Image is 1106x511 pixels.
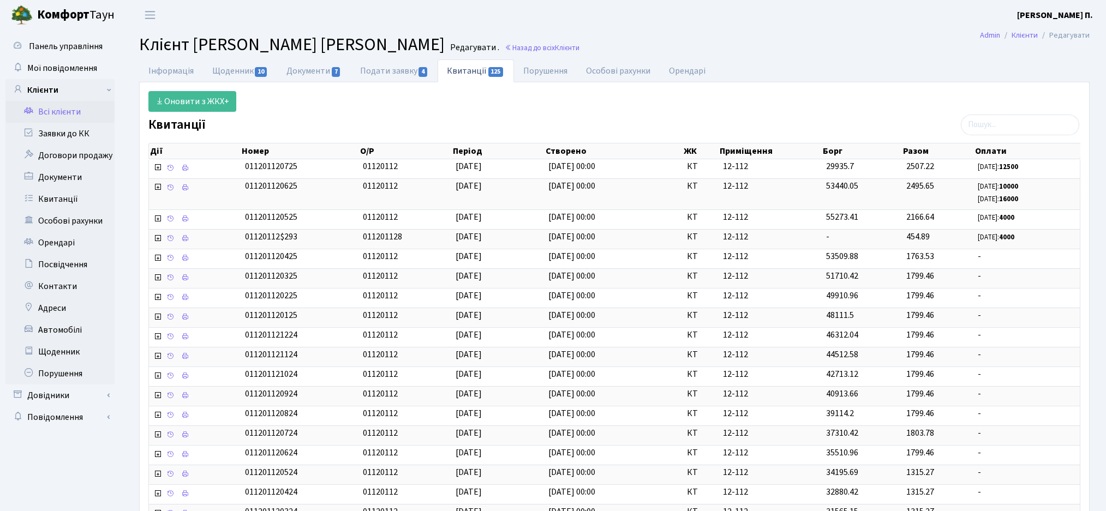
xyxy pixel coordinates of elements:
[964,24,1106,47] nav: breadcrumb
[5,297,115,319] a: Адреси
[5,57,115,79] a: Мої повідомлення
[548,407,595,419] span: [DATE] 00:00
[456,466,482,478] span: [DATE]
[723,270,817,282] span: 12-112
[245,447,297,459] span: 011201120624
[548,231,595,243] span: [DATE] 00:00
[488,67,504,77] span: 125
[5,101,115,123] a: Всі клієнти
[363,486,398,498] span: 01120112
[456,388,482,400] span: [DATE]
[826,329,858,341] span: 46312.04
[456,290,482,302] span: [DATE]
[826,250,858,262] span: 53509.88
[978,388,1075,400] span: -
[363,180,398,192] span: 01120112
[978,270,1075,282] span: -
[822,143,902,159] th: Борг
[548,309,595,321] span: [DATE] 00:00
[5,210,115,232] a: Особові рахунки
[906,180,934,192] span: 2495.65
[999,232,1014,242] b: 4000
[999,194,1018,204] b: 16000
[245,231,297,243] span: 01120112$293
[978,309,1075,322] span: -
[351,59,438,82] a: Подати заявку
[363,250,398,262] span: 01120112
[5,188,115,210] a: Квитанції
[245,388,297,400] span: 011201120924
[687,180,714,193] span: КТ
[826,309,854,321] span: 48111.5
[548,270,595,282] span: [DATE] 00:00
[136,6,164,24] button: Переключити навігацію
[139,59,203,82] a: Інформація
[687,329,714,341] span: КТ
[548,290,595,302] span: [DATE] 00:00
[359,143,452,159] th: О/Р
[505,43,579,53] a: Назад до всіхКлієнти
[826,348,858,360] span: 44512.58
[826,368,858,380] span: 42713.12
[687,368,714,381] span: КТ
[363,466,398,478] span: 01120112
[545,143,683,159] th: Створено
[514,59,577,82] a: Порушення
[1017,9,1093,22] a: [PERSON_NAME] П.
[1017,9,1093,21] b: [PERSON_NAME] П.
[906,309,934,321] span: 1799.46
[826,160,854,172] span: 29935.7
[241,143,358,159] th: Номер
[906,427,934,439] span: 1803.78
[1012,29,1038,41] a: Клієнти
[438,59,513,82] a: Квитанції
[5,35,115,57] a: Панель управління
[687,407,714,420] span: КТ
[149,143,241,159] th: Дії
[906,231,930,243] span: 454.89
[978,348,1075,361] span: -
[826,466,858,478] span: 34195.69
[456,447,482,459] span: [DATE]
[456,180,482,192] span: [DATE]
[906,329,934,341] span: 1799.46
[687,211,714,224] span: КТ
[826,427,858,439] span: 37310.42
[906,407,934,419] span: 1799.46
[978,407,1075,420] span: -
[660,59,715,82] a: Орендарі
[687,160,714,173] span: КТ
[723,447,817,459] span: 12-112
[245,211,297,223] span: 011201120525
[363,231,402,243] span: 011201128
[723,231,817,243] span: 12-112
[27,62,97,74] span: Мої повідомлення
[245,270,297,282] span: 011201120325
[687,427,714,440] span: КТ
[723,486,817,498] span: 12-112
[5,166,115,188] a: Документи
[456,160,482,172] span: [DATE]
[363,211,398,223] span: 01120112
[826,407,854,419] span: 39114.2
[245,329,297,341] span: 011201121224
[723,466,817,479] span: 12-112
[723,309,817,322] span: 12-112
[687,486,714,498] span: КТ
[999,213,1014,223] b: 4000
[245,180,297,192] span: 011201120625
[5,406,115,428] a: Повідомлення
[978,162,1018,172] small: [DATE]:
[687,270,714,282] span: КТ
[687,447,714,459] span: КТ
[363,290,398,302] span: 01120112
[37,6,89,23] b: Комфорт
[139,32,445,57] span: Клієнт [PERSON_NAME] [PERSON_NAME]
[723,368,817,381] span: 12-112
[978,290,1075,302] span: -
[5,341,115,363] a: Щоденник
[245,250,297,262] span: 011201120425
[245,486,297,498] span: 011201120424
[245,368,297,380] span: 011201121024
[148,117,206,133] label: Квитанції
